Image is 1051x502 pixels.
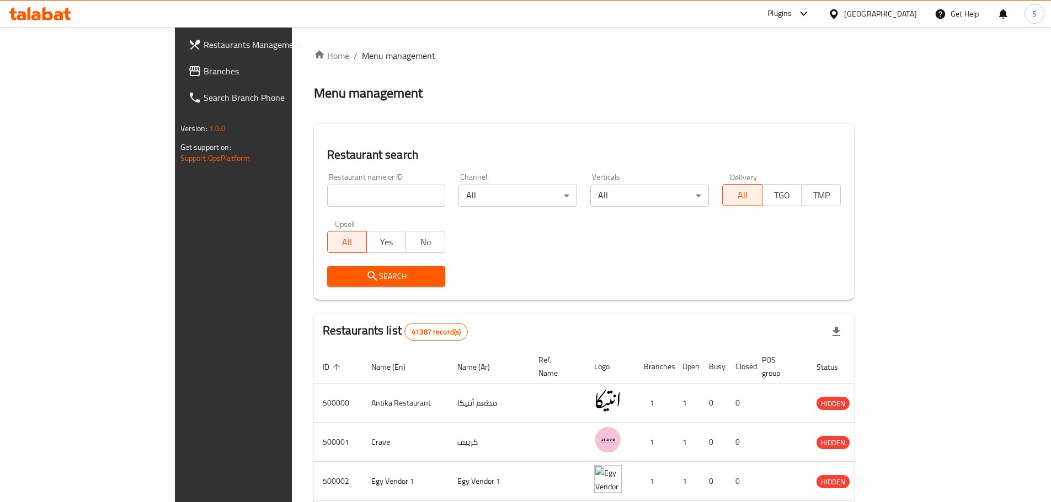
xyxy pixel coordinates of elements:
div: Total records count [404,323,468,341]
button: All [327,231,367,253]
span: TGO [767,187,797,203]
td: Egy Vendor 1 [362,462,449,501]
img: Crave [594,426,622,454]
td: 0 [700,462,727,501]
span: Name (En) [371,360,420,374]
span: Version: [180,121,207,136]
td: 0 [700,384,727,423]
span: Yes [371,234,402,250]
span: Search [336,269,437,283]
td: Crave [362,423,449,462]
td: مطعم أنتيكا [449,384,530,423]
td: 1 [635,384,674,423]
div: HIDDEN [817,397,850,410]
span: Restaurants Management [204,38,342,51]
span: HIDDEN [817,397,850,410]
a: Branches [179,58,350,84]
td: 1 [635,462,674,501]
span: TMP [806,187,836,203]
th: Busy [700,350,727,384]
span: 41387 record(s) [405,327,467,337]
span: S [1032,8,1037,20]
button: TGO [762,184,802,206]
th: Closed [727,350,753,384]
th: Branches [635,350,674,384]
h2: Restaurants list [323,322,468,341]
span: No [410,234,441,250]
label: Delivery [730,173,757,181]
span: Branches [204,64,342,78]
th: Open [674,350,700,384]
span: POS group [762,353,794,380]
div: All [458,185,577,207]
div: [GEOGRAPHIC_DATA] [844,8,917,20]
td: 0 [727,384,753,423]
div: Export file [823,319,850,345]
span: HIDDEN [817,436,850,449]
button: No [406,231,445,253]
td: 0 [727,423,753,462]
td: 0 [700,423,727,462]
td: Antika Restaurant [362,384,449,423]
td: 0 [727,462,753,501]
div: HIDDEN [817,475,850,488]
button: All [722,184,762,206]
a: Restaurants Management [179,31,350,58]
a: Search Branch Phone [179,84,350,111]
span: 1.0.0 [209,121,226,136]
span: Ref. Name [538,353,572,380]
span: Search Branch Phone [204,91,342,104]
input: Search for restaurant name or ID.. [327,185,446,207]
button: TMP [801,184,841,206]
div: HIDDEN [817,436,850,449]
span: Status [817,360,852,374]
td: كرييف [449,423,530,462]
td: 1 [674,462,700,501]
span: HIDDEN [817,476,850,488]
img: Egy Vendor 1 [594,465,622,493]
label: Upsell [335,220,355,228]
li: / [354,49,358,62]
th: Logo [585,350,635,384]
span: Get support on: [180,140,231,154]
span: ID [323,360,344,374]
h2: Restaurant search [327,147,841,163]
span: All [727,187,757,203]
h2: Menu management [314,84,423,102]
td: 1 [674,384,700,423]
nav: breadcrumb [314,49,855,62]
img: Antika Restaurant [594,387,622,414]
button: Search [327,266,446,287]
div: All [590,185,709,207]
a: Support.OpsPlatform [180,151,250,165]
span: Name (Ar) [457,360,504,374]
span: All [332,234,362,250]
span: Menu management [362,49,435,62]
div: Plugins [767,7,792,20]
td: 1 [674,423,700,462]
td: 1 [635,423,674,462]
td: Egy Vendor 1 [449,462,530,501]
button: Yes [366,231,406,253]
